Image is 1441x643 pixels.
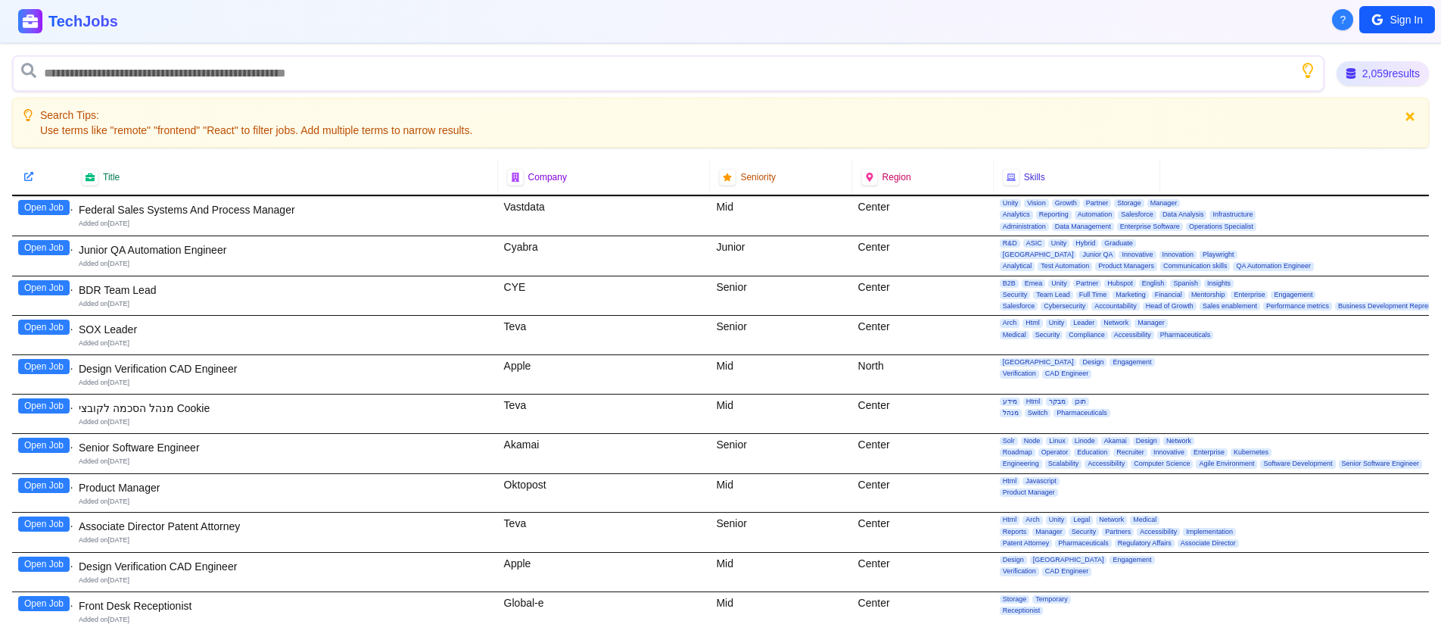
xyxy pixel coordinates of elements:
span: Storage [1114,199,1144,208]
button: Open Job [18,200,70,215]
span: Engagement [1271,291,1315,299]
span: Reporting [1036,211,1072,219]
span: Engineering [1000,460,1042,468]
div: Design Verification CAD Engineer [79,361,492,376]
span: Design [1079,358,1106,367]
span: Unity [1048,239,1070,248]
span: Accessibility [1085,460,1128,468]
span: Enterprise [1231,291,1268,299]
div: Added on [DATE] [79,219,492,229]
div: Junior [710,236,851,276]
div: Added on [DATE] [79,417,492,427]
span: ASIC [1023,239,1045,248]
span: Full Time [1076,291,1110,299]
span: Seniority [740,171,776,183]
button: Open Job [18,280,70,295]
span: Data Management [1052,223,1114,231]
button: Open Job [18,596,70,611]
span: Pharmaceuticals [1157,331,1214,339]
div: Mid [710,553,851,591]
div: Added on [DATE] [79,378,492,388]
span: Financial [1152,291,1185,299]
span: Html [1022,319,1043,327]
span: Unity [1000,199,1022,208]
span: Compliance [1066,331,1108,339]
span: Computer Science [1131,460,1193,468]
span: Analytical [1000,262,1035,270]
span: Mentorship [1188,291,1228,299]
span: ? [1340,12,1346,27]
span: Graduate [1101,239,1136,248]
div: Center [852,434,994,473]
div: Product Manager [79,480,492,495]
div: Senior [710,434,851,473]
span: Pharmaceuticals [1054,409,1110,417]
span: Accountability [1091,302,1140,311]
div: Center [852,592,994,631]
span: Implementation [1183,528,1236,536]
span: Accessibility [1137,528,1180,536]
div: Center [852,474,994,513]
div: Center [852,316,994,354]
span: Cybersecurity [1041,302,1088,311]
div: Front Desk Receptionist [79,598,492,613]
div: Mid [710,196,851,236]
div: Added on [DATE] [79,457,492,467]
span: Senior Software Engineer [1339,460,1423,468]
span: Akamai [1101,437,1130,445]
span: Operations Specialist [1186,223,1256,231]
span: English [1139,279,1168,288]
span: Administration [1000,223,1049,231]
div: Oktopost [498,474,711,513]
span: Design [1000,556,1027,564]
span: Temporary [1032,595,1071,604]
span: Linode [1072,437,1098,445]
span: Design [1133,437,1160,445]
span: Communication skills [1160,262,1231,270]
span: Html [1023,398,1044,406]
div: מנהל הסכמה לקובצי Cookie [79,401,492,416]
div: Added on [DATE] [79,576,492,585]
span: Html [1000,477,1020,485]
span: Company [528,171,567,183]
div: Federal Sales Systems And Process Manager [79,202,492,217]
span: Medical [1130,516,1159,524]
span: Innovative [1150,448,1187,457]
div: Mid [710,395,851,433]
div: Design Verification CAD Engineer [79,559,492,574]
span: Reports [1000,528,1030,536]
span: Team Lead [1033,291,1073,299]
button: About Techjobs [1332,9,1353,30]
span: Network [1100,319,1131,327]
div: Senior Software Engineer [79,440,492,455]
span: Enterprise [1190,448,1228,457]
span: Manager [1032,528,1066,536]
div: Associate Director Patent Attorney [79,519,492,534]
div: Mid [710,592,851,631]
span: Growth [1052,199,1080,208]
div: North [852,355,994,394]
span: Patent Attorney [1000,539,1053,548]
span: Data Analysis [1159,211,1207,219]
div: Vastdata [498,196,711,236]
h1: TechJobs [48,11,294,32]
span: Region [882,171,911,183]
span: Kubernetes [1231,448,1271,457]
div: Apple [498,355,711,394]
div: SOX Leader [79,322,492,337]
span: Skills [1024,171,1045,183]
div: Apple [498,553,711,591]
span: Legal [1070,516,1093,524]
span: Engagement [1110,556,1154,564]
span: Innovation [1159,251,1197,259]
span: Software Development [1260,460,1335,468]
div: Mid [710,474,851,513]
span: Roadmap [1000,448,1035,457]
div: Added on [DATE] [79,299,492,309]
div: Akamai [498,434,711,473]
button: Open Job [18,557,70,572]
span: Playwright [1200,251,1237,259]
span: Pharmaceuticals [1055,539,1112,548]
button: Open Job [18,478,70,493]
span: Head of Growth [1143,302,1197,311]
